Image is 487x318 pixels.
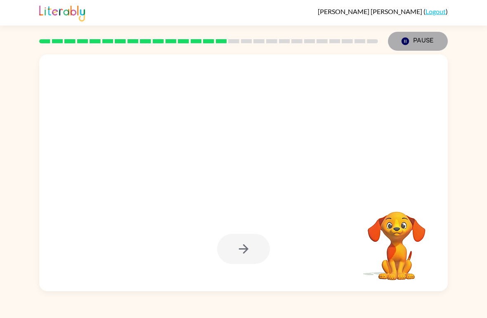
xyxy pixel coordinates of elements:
[318,7,423,15] span: [PERSON_NAME] [PERSON_NAME]
[426,7,446,15] a: Logout
[318,7,448,15] div: ( )
[355,199,438,281] video: Your browser must support playing .mp4 files to use Literably. Please try using another browser.
[39,3,85,21] img: Literably
[388,32,448,51] button: Pause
